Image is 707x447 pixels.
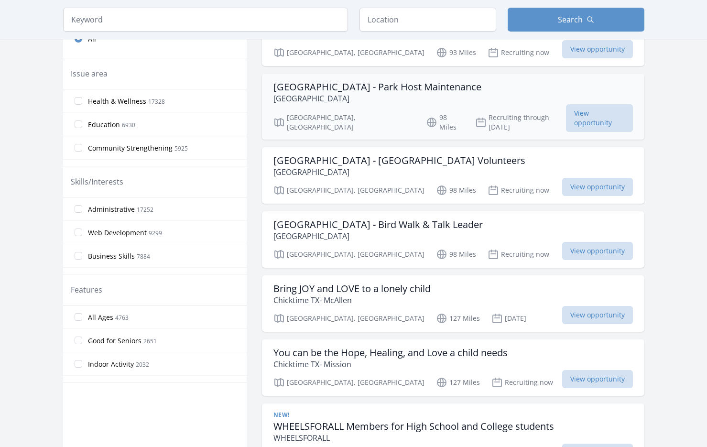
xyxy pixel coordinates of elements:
[88,143,173,153] span: Community Strengthening
[88,313,113,322] span: All Ages
[488,249,549,260] p: Recruiting now
[262,74,644,140] a: [GEOGRAPHIC_DATA] - Park Host Maintenance [GEOGRAPHIC_DATA] [GEOGRAPHIC_DATA], [GEOGRAPHIC_DATA] ...
[273,249,424,260] p: [GEOGRAPHIC_DATA], [GEOGRAPHIC_DATA]
[273,347,508,359] h3: You can be the Hope, Healing, and Love a child needs
[562,242,633,260] span: View opportunity
[75,144,82,152] input: Community Strengthening 5925
[273,113,415,132] p: [GEOGRAPHIC_DATA], [GEOGRAPHIC_DATA]
[148,98,165,106] span: 17328
[273,81,481,93] h3: [GEOGRAPHIC_DATA] - Park Host Maintenance
[143,337,157,345] span: 2651
[562,40,633,58] span: View opportunity
[562,306,633,324] span: View opportunity
[273,166,525,178] p: [GEOGRAPHIC_DATA]
[75,313,82,321] input: All Ages 4763
[136,360,149,369] span: 2032
[426,113,464,132] p: 98 Miles
[88,360,134,369] span: Indoor Activity
[562,370,633,388] span: View opportunity
[273,432,554,444] p: WHEELSFORALL
[488,47,549,58] p: Recruiting now
[273,283,431,294] h3: Bring JOY and LOVE to a lonely child
[75,120,82,128] input: Education 6930
[491,377,553,388] p: Recruiting now
[273,155,525,166] h3: [GEOGRAPHIC_DATA] - [GEOGRAPHIC_DATA] Volunteers
[273,93,481,104] p: [GEOGRAPHIC_DATA]
[88,228,147,238] span: Web Development
[273,377,424,388] p: [GEOGRAPHIC_DATA], [GEOGRAPHIC_DATA]
[488,185,549,196] p: Recruiting now
[262,339,644,396] a: You can be the Hope, Healing, and Love a child needs Chicktime TX- Mission [GEOGRAPHIC_DATA], [GE...
[71,176,123,187] legend: Skills/Interests
[491,313,526,324] p: [DATE]
[75,337,82,344] input: Good for Seniors 2651
[75,97,82,105] input: Health & Wellness 17328
[436,377,480,388] p: 127 Miles
[174,144,188,153] span: 5925
[262,211,644,268] a: [GEOGRAPHIC_DATA] - Bird Walk & Talk Leader [GEOGRAPHIC_DATA] [GEOGRAPHIC_DATA], [GEOGRAPHIC_DATA...
[475,113,566,132] p: Recruiting through [DATE]
[262,275,644,332] a: Bring JOY and LOVE to a lonely child Chicktime TX- McAllen [GEOGRAPHIC_DATA], [GEOGRAPHIC_DATA] 1...
[273,230,483,242] p: [GEOGRAPHIC_DATA]
[273,421,554,432] h3: WHEELSFORALL Members for High School and College students
[273,359,508,370] p: Chicktime TX- Mission
[436,249,476,260] p: 98 Miles
[566,104,632,132] span: View opportunity
[273,47,424,58] p: [GEOGRAPHIC_DATA], [GEOGRAPHIC_DATA]
[273,185,424,196] p: [GEOGRAPHIC_DATA], [GEOGRAPHIC_DATA]
[88,120,120,130] span: Education
[88,205,135,214] span: Administrative
[359,8,496,32] input: Location
[273,313,424,324] p: [GEOGRAPHIC_DATA], [GEOGRAPHIC_DATA]
[71,68,108,79] legend: Issue area
[273,219,483,230] h3: [GEOGRAPHIC_DATA] - Bird Walk & Talk Leader
[75,229,82,236] input: Web Development 9299
[137,206,153,214] span: 17252
[75,360,82,368] input: Indoor Activity 2032
[436,47,476,58] p: 93 Miles
[262,147,644,204] a: [GEOGRAPHIC_DATA] - [GEOGRAPHIC_DATA] Volunteers [GEOGRAPHIC_DATA] [GEOGRAPHIC_DATA], [GEOGRAPHIC...
[75,205,82,213] input: Administrative 17252
[88,336,141,346] span: Good for Seniors
[149,229,162,237] span: 9299
[88,34,96,44] span: All
[115,314,129,322] span: 4763
[273,294,431,306] p: Chicktime TX- McAllen
[273,411,290,419] span: New!
[71,284,102,295] legend: Features
[88,97,146,106] span: Health & Wellness
[88,251,135,261] span: Business Skills
[63,8,348,32] input: Keyword
[558,14,583,25] span: Search
[122,121,135,129] span: 6930
[436,313,480,324] p: 127 Miles
[508,8,644,32] button: Search
[75,252,82,260] input: Business Skills 7884
[562,178,633,196] span: View opportunity
[436,185,476,196] p: 98 Miles
[137,252,150,261] span: 7884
